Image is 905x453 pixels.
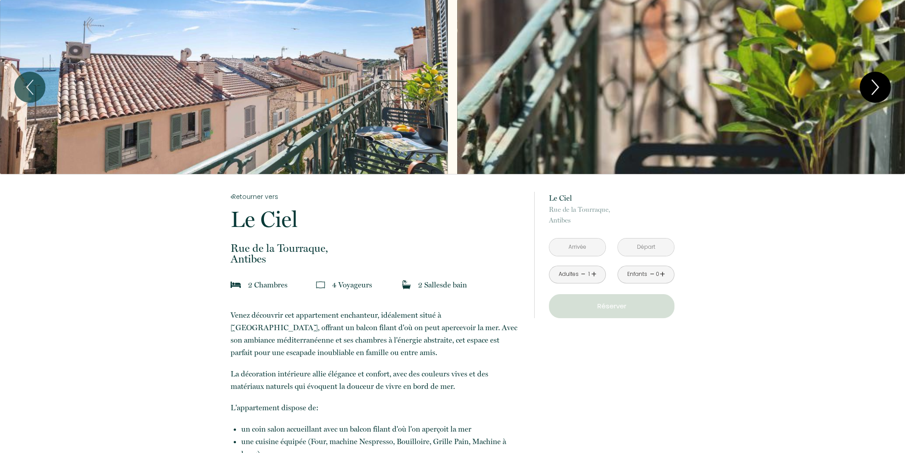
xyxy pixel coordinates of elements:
span: s [369,280,372,289]
img: guests [316,280,325,289]
p: 4 Voyageur [332,279,372,291]
p: L'appartement dispose de: [231,401,523,414]
input: Départ [618,239,674,256]
p: Venez découvrir cet appartement enchanteur, idéalement situé à [GEOGRAPHIC_DATA], offrant un balc... [231,309,523,359]
p: Réserver [552,301,671,311]
button: Next [860,72,891,103]
span: s [284,280,288,289]
div: Adultes [558,270,578,279]
p: 2 Salle de bain [418,279,467,291]
p: Antibes [231,243,523,264]
button: Previous [14,72,45,103]
button: Réserver [549,294,674,318]
span: s [440,280,443,289]
p: Antibes [549,204,674,226]
div: 0 [655,270,660,279]
a: + [591,267,597,281]
p: Le Ciel [231,208,523,231]
p: La décoration intérieure allie élégance et confort, avec des couleurs vives et des matériaux natu... [231,368,523,392]
input: Arrivée [549,239,605,256]
a: - [649,267,654,281]
div: Enfants [627,270,647,279]
li: un coin salon accueillant avec un balcon filant d'où l'on aperçoit la mer [241,423,523,435]
p: Le Ciel [549,192,674,204]
div: 1 [587,270,591,279]
span: Rue de la Tourraque, [231,243,523,254]
a: + [660,267,665,281]
span: Rue de la Tourraque, [549,204,674,215]
a: Retourner vers [231,192,523,202]
p: 2 Chambre [248,279,288,291]
a: - [581,267,586,281]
